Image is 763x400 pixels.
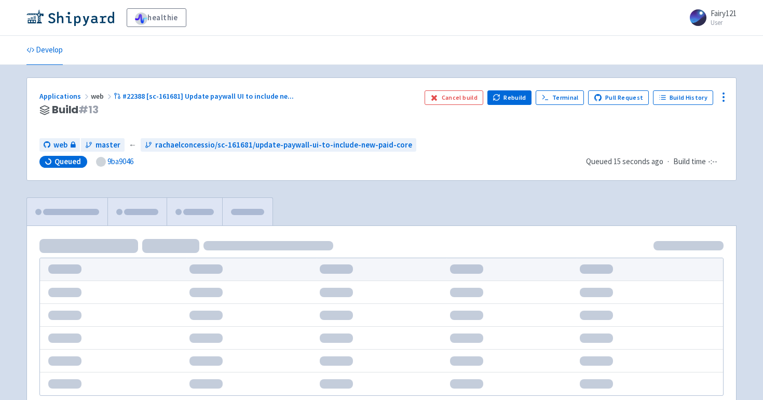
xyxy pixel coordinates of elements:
a: Terminal [536,90,584,105]
button: Rebuild [487,90,532,105]
span: Queued [55,156,81,167]
span: Build [52,104,99,116]
a: Applications [39,91,91,101]
span: master [96,139,120,151]
span: Build time [673,156,706,168]
span: # 13 [78,102,99,117]
a: Pull Request [588,90,649,105]
a: master [81,138,125,152]
a: healthie [127,8,186,27]
a: web [39,138,80,152]
span: Fairy121 [711,8,737,18]
time: 15 seconds ago [614,156,663,166]
img: Shipyard logo [26,9,114,26]
span: web [53,139,67,151]
button: Cancel build [425,90,483,105]
a: 9ba9046 [107,156,133,166]
small: User [711,19,737,26]
a: Build History [653,90,713,105]
span: -:-- [708,156,717,168]
span: rachaelconcessio/sc-161681/update-paywall-ui-to-include-new-paid-core [155,139,412,151]
a: rachaelconcessio/sc-161681/update-paywall-ui-to-include-new-paid-core [141,138,416,152]
a: Fairy121 User [684,9,737,26]
span: Queued [586,156,663,166]
a: Develop [26,36,63,65]
span: ← [129,139,137,151]
div: · [586,156,724,168]
span: web [91,91,114,101]
a: #22388 [sc-161681] Update paywall UI to include ne... [114,91,295,101]
span: #22388 [sc-161681] Update paywall UI to include ne ... [122,91,294,101]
